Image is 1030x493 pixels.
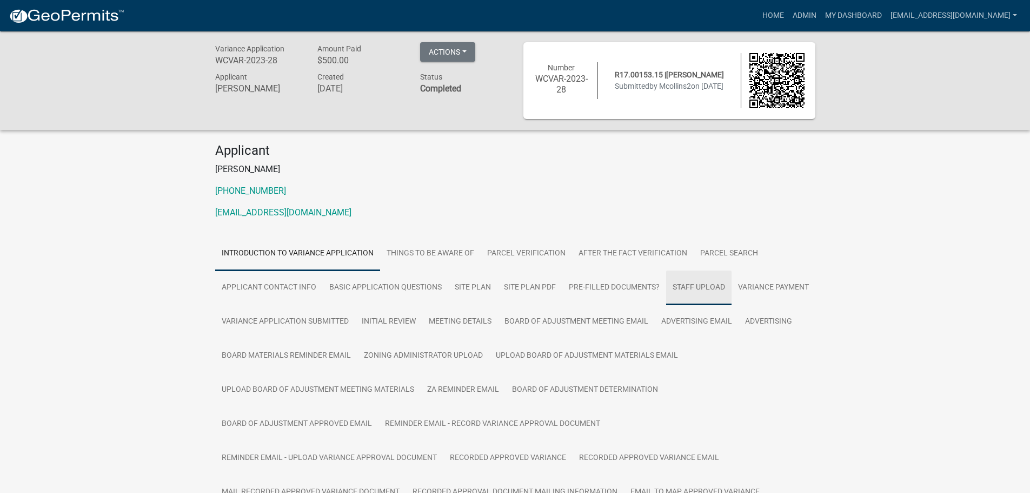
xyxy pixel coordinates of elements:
[215,207,351,218] a: [EMAIL_ADDRESS][DOMAIN_NAME]
[649,82,691,90] span: by Mcollins2
[215,73,247,81] span: Applicant
[548,63,575,72] span: Number
[215,163,815,176] p: [PERSON_NAME]
[443,441,573,476] a: Recorded Approved Variance
[420,83,461,94] strong: Completed
[215,407,378,442] a: Board of Adjustment Approved Email
[615,82,723,90] span: Submitted on [DATE]
[317,55,404,65] h6: $500.00
[215,305,355,339] a: Variance Application Submitted
[357,339,489,373] a: Zoning Administrator Upload
[317,44,361,53] span: Amount Paid
[422,305,498,339] a: Meeting Details
[215,143,815,159] h4: Applicant
[498,305,655,339] a: Board of Adjustment Meeting Email
[749,53,805,108] img: QR code
[215,339,357,373] a: Board Materials Reminder Email
[323,271,448,305] a: Basic Application Questions
[821,5,886,26] a: My Dashboard
[506,373,664,407] a: Board of Adjustment Determination
[420,73,442,81] span: Status
[758,5,788,26] a: Home
[215,271,323,305] a: Applicant Contact Info
[215,236,380,271] a: Introduction to Variance Application
[421,373,506,407] a: ZA Reminder Email
[886,5,1021,26] a: [EMAIL_ADDRESS][DOMAIN_NAME]
[788,5,821,26] a: Admin
[615,70,724,79] span: R17.00153.15 |[PERSON_NAME]
[481,236,572,271] a: Parcel Verification
[215,55,302,65] h6: WCVAR-2023-28
[215,441,443,476] a: Reminder Email - Upload Variance Approval Document
[694,236,765,271] a: Parcel search
[666,271,732,305] a: Staff Upload
[420,42,475,62] button: Actions
[562,271,666,305] a: Pre-Filled Documents?
[497,271,562,305] a: Site Plan PDF
[573,441,726,476] a: Recorded Approved Variance Email
[378,407,607,442] a: Reminder Email - Record Variance Approval Document
[317,73,344,81] span: Created
[732,271,815,305] a: Variance Payment
[355,305,422,339] a: Initial Review
[215,186,286,196] a: [PHONE_NUMBER]
[655,305,739,339] a: Advertising Email
[215,44,284,53] span: Variance Application
[215,83,302,94] h6: [PERSON_NAME]
[739,305,799,339] a: Advertising
[317,83,404,94] h6: [DATE]
[448,271,497,305] a: Site Plan
[489,339,685,373] a: Upload Board of Adjustment Materials Email
[380,236,481,271] a: Things to Be Aware Of
[215,373,421,407] a: Upload Board of Adjustment Meeting Materials
[534,74,589,94] h6: WCVAR-2023-28
[572,236,694,271] a: After the Fact Verification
